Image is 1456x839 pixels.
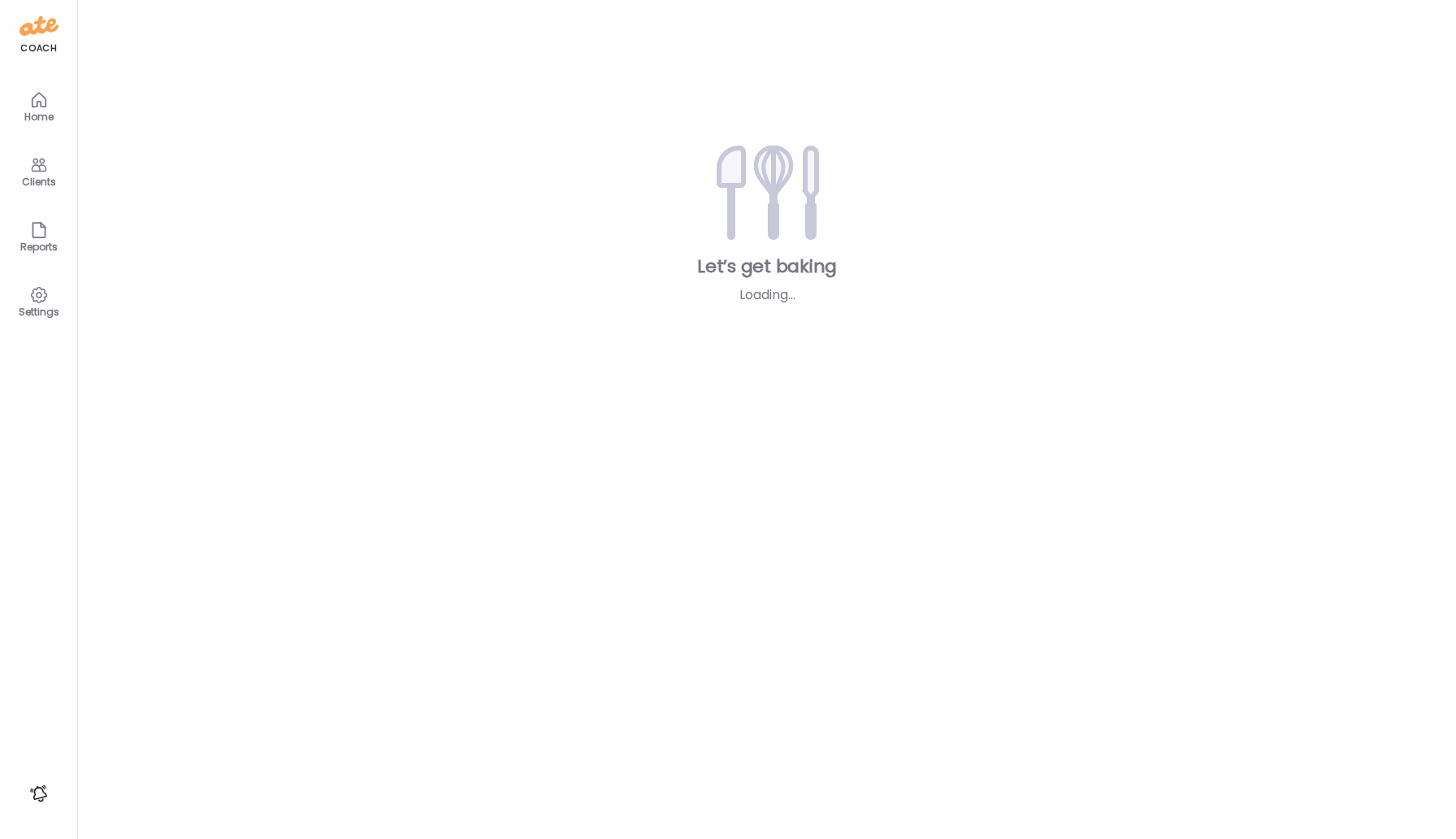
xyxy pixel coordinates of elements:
[104,254,1430,279] div: Let’s get baking
[10,111,68,122] div: Home
[654,285,881,305] div: Loading...
[10,241,68,252] div: Reports
[10,176,68,187] div: Clients
[19,13,58,39] img: ate
[10,306,68,317] div: Settings
[20,41,57,55] div: coach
